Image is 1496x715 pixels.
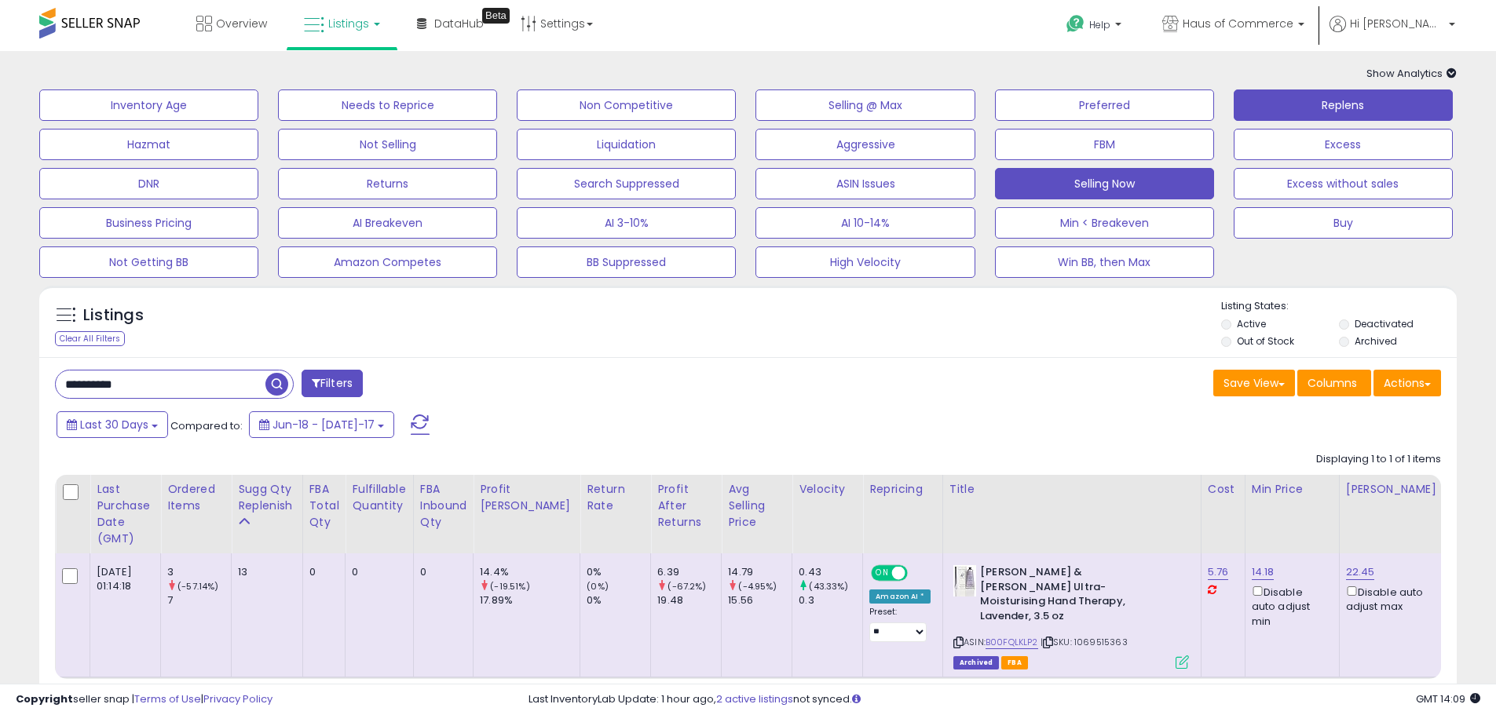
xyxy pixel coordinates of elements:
span: DataHub [434,16,484,31]
button: DNR [39,168,258,199]
button: Amazon Competes [278,246,497,278]
button: Non Competitive [517,89,736,121]
button: Preferred [995,89,1214,121]
div: Displaying 1 to 1 of 1 items [1316,452,1441,467]
div: Amazon AI * [869,589,931,604]
label: Deactivated [1355,317,1414,330]
small: (0%) [587,580,609,593]
button: Last 30 Days [57,411,168,438]
button: Not Getting BB [39,246,258,278]
div: Title [949,481,1194,498]
button: Min < Breakeven [995,207,1214,239]
a: 2 active listings [716,691,793,706]
div: Preset: [869,607,931,642]
div: Min Price [1252,481,1333,498]
a: Terms of Use [134,691,201,706]
span: Help [1089,18,1110,31]
div: Sugg Qty Replenish [238,481,296,514]
button: Replens [1234,89,1453,121]
a: 5.76 [1208,564,1229,580]
div: 7 [167,593,231,607]
th: Please note that this number is a calculation based on your required days of coverage and your ve... [232,475,303,553]
i: Get Help [1066,14,1085,34]
div: Disable auto adjust min [1252,583,1327,629]
span: Listings that have been deleted from Seller Central [953,656,999,669]
button: Buy [1234,207,1453,239]
span: Haus of Commerce [1183,16,1293,31]
span: Hi [PERSON_NAME] [1350,16,1444,31]
div: ASIN: [953,565,1189,667]
p: Listing States: [1221,299,1457,314]
div: Tooltip anchor [482,8,510,24]
button: Search Suppressed [517,168,736,199]
button: Needs to Reprice [278,89,497,121]
button: FBM [995,129,1214,160]
div: FBA inbound Qty [420,481,467,531]
div: Profit After Returns [657,481,715,531]
div: Fulfillable Quantity [352,481,406,514]
button: Aggressive [755,129,975,160]
button: Returns [278,168,497,199]
a: Hi [PERSON_NAME] [1330,16,1455,51]
div: 14.4% [480,565,580,579]
button: Hazmat [39,129,258,160]
button: BB Suppressed [517,246,736,278]
div: Repricing [869,481,936,498]
span: FBA [1001,656,1028,669]
span: | SKU: 1069515363 [1041,636,1128,648]
span: OFF [905,567,931,580]
h5: Listings [83,305,144,326]
button: Win BB, then Max [995,246,1214,278]
div: Velocity [799,481,856,498]
a: Help [1054,2,1137,51]
div: seller snap | | [16,692,272,707]
div: Cost [1208,481,1238,498]
div: Return Rate [587,481,644,514]
button: Excess [1234,129,1453,160]
button: Not Selling [278,129,497,160]
span: Compared to: [170,418,243,433]
a: Privacy Policy [203,691,272,706]
div: Ordered Items [167,481,225,514]
div: 6.39 [657,565,721,579]
button: Selling Now [995,168,1214,199]
button: Liquidation [517,129,736,160]
div: 0 [309,565,334,579]
button: ASIN Issues [755,168,975,199]
button: Columns [1297,370,1371,396]
div: FBA Total Qty [309,481,339,531]
button: Excess without sales [1234,168,1453,199]
label: Out of Stock [1237,334,1294,348]
span: ON [872,567,892,580]
div: Avg Selling Price [728,481,785,531]
span: Last 30 Days [80,417,148,432]
div: 3 [167,565,231,579]
button: Save View [1213,370,1295,396]
button: Filters [302,370,363,397]
div: 13 [238,565,291,579]
span: Show Analytics [1366,66,1457,81]
strong: Copyright [16,691,73,706]
span: Overview [216,16,267,31]
div: 14.79 [728,565,792,579]
a: 22.45 [1346,564,1375,580]
span: Columns [1308,375,1357,391]
div: 0 [352,565,401,579]
div: Last InventoryLab Update: 1 hour ago, not synced. [529,692,1480,707]
span: Listings [328,16,369,31]
button: High Velocity [755,246,975,278]
small: (43.33%) [809,580,848,593]
div: 0 [420,565,462,579]
small: (-4.95%) [738,580,777,593]
button: Jun-18 - [DATE]-17 [249,411,394,438]
button: AI 3-10% [517,207,736,239]
a: 14.18 [1252,564,1275,580]
div: 15.56 [728,593,792,607]
small: (-67.2%) [668,580,706,593]
div: 0% [587,565,650,579]
button: Selling @ Max [755,89,975,121]
div: 19.48 [657,593,721,607]
button: AI 10-14% [755,207,975,239]
button: Inventory Age [39,89,258,121]
div: [DATE] 01:14:18 [97,565,148,593]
